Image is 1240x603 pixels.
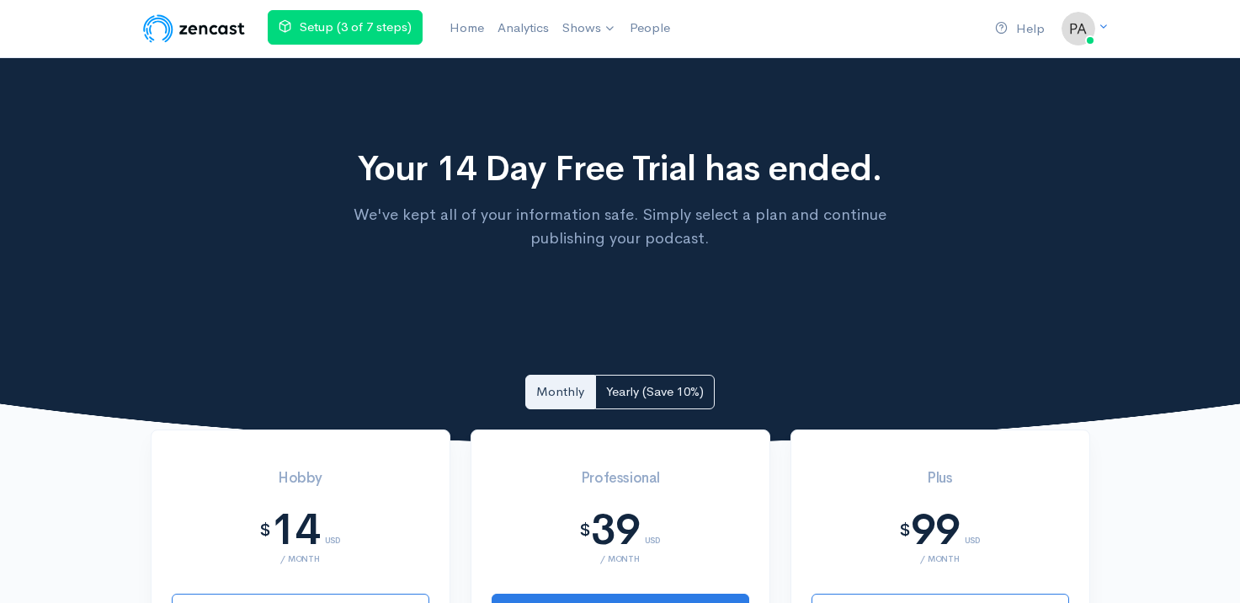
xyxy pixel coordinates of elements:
h3: Plus [812,471,1069,487]
div: 39 [591,506,640,554]
div: 99 [911,506,960,554]
a: People [623,10,677,46]
div: USD [325,515,341,545]
a: Analytics [491,10,556,46]
div: / month [172,554,429,563]
div: USD [645,515,661,545]
img: ZenCast Logo [141,12,247,45]
img: ... [1062,12,1095,45]
div: USD [965,515,981,545]
div: / month [492,554,749,563]
h3: Professional [492,471,749,487]
h3: Hobby [172,471,429,487]
a: Setup (3 of 7 steps) [268,10,423,45]
div: / month [812,554,1069,563]
div: $ [259,521,271,540]
p: We've kept all of your information safe. Simply select a plan and continue publishing your podcast. [320,203,920,250]
a: Help [988,11,1051,47]
a: Shows [556,10,623,47]
a: Monthly [525,375,595,409]
div: 14 [271,506,320,554]
h1: Your 14 Day Free Trial has ended. [320,149,920,188]
div: $ [579,521,591,540]
div: $ [899,521,911,540]
a: Yearly (Save 10%) [595,375,715,409]
a: Home [443,10,491,46]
